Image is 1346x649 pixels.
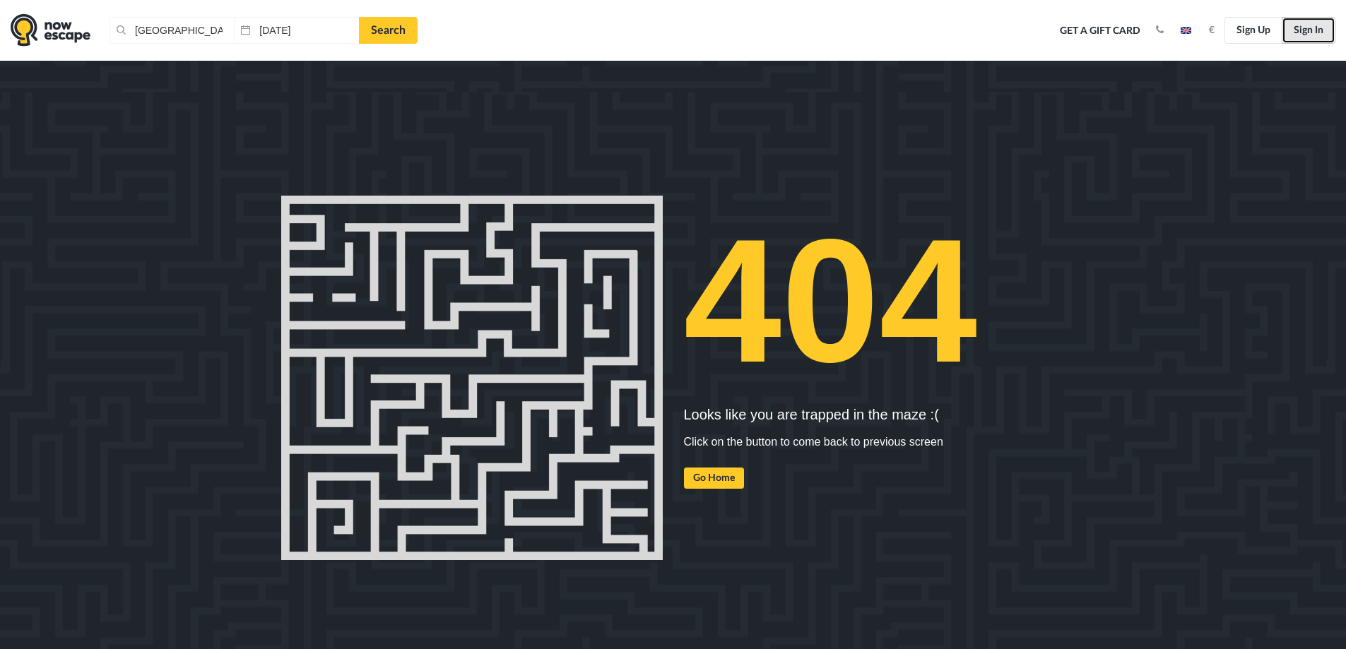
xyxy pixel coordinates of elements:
button: € [1202,23,1222,37]
p: Click on the button to come back to previous screen [684,434,1065,451]
input: Place or Room Name [110,17,234,44]
a: Go Home [684,468,744,489]
h1: 404 [684,196,1065,407]
a: Sign Up [1224,17,1282,44]
input: Date [234,17,358,44]
img: logo [11,13,90,47]
h5: Looks like you are trapped in the maze :( [684,407,1065,422]
img: en.jpg [1181,27,1191,34]
a: Search [359,17,418,44]
a: Get a Gift Card [1055,16,1145,47]
a: Sign In [1282,17,1335,44]
strong: € [1209,25,1215,35]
